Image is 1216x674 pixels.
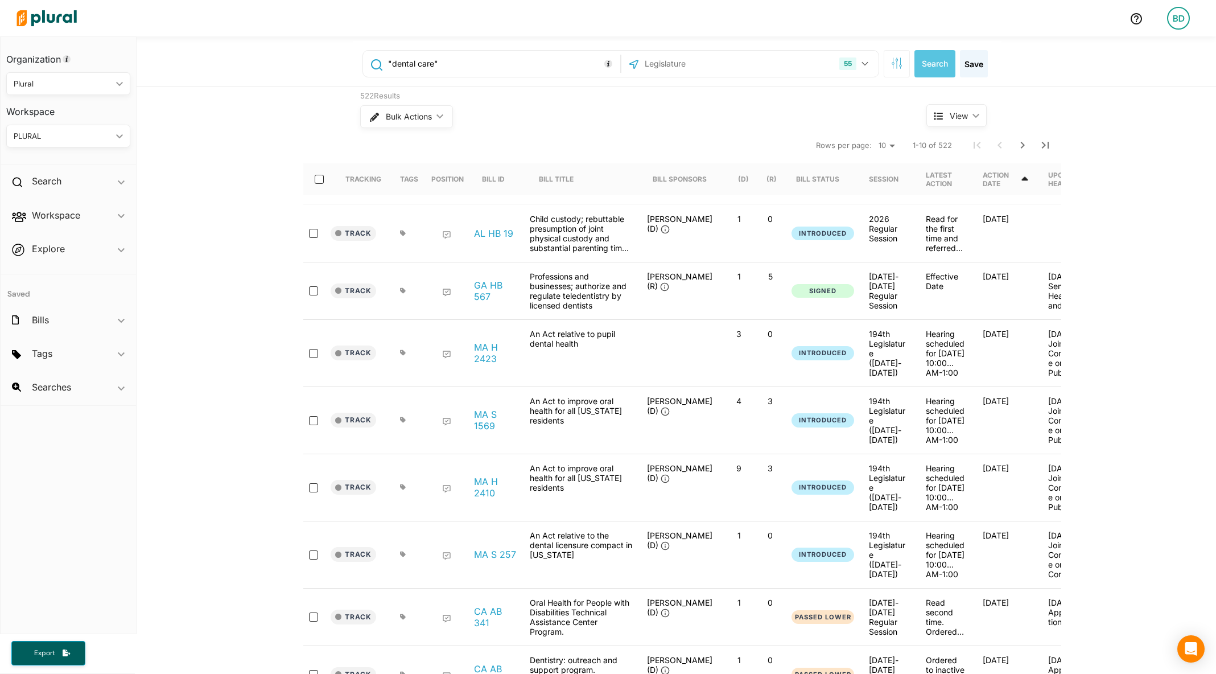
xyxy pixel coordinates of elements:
button: Last Page [1034,134,1057,157]
span: [PERSON_NAME] (D) [647,214,712,233]
div: Tooltip anchor [603,59,613,69]
div: (R) [766,175,777,183]
div: (D) [738,175,749,183]
div: Bill Status [796,163,850,195]
span: Rows per page: [816,140,872,151]
button: Passed Lower [792,610,854,624]
span: 1-10 of 522 [913,140,952,151]
span: [PERSON_NAME] (D) [647,598,712,617]
button: Introduced [792,227,854,241]
div: Action Date [983,171,1020,188]
div: Open Intercom Messenger [1177,635,1205,663]
div: Tooltip anchor [61,54,72,64]
h2: Bills [32,314,49,326]
div: Add Position Statement [442,484,451,494]
div: [DATE] [974,598,1039,636]
div: Add Position Statement [442,350,451,359]
div: Effective Date [917,272,974,310]
span: [PERSON_NAME] (R) [647,272,712,291]
div: An Act relative to pupil dental health [524,329,638,377]
div: Add tags [400,287,406,294]
div: [DATE] [974,214,1039,253]
button: Track [331,413,376,428]
input: select-row-state-ma-194th-h2410 [309,483,318,492]
div: Bill Title [539,175,574,183]
input: select-row-state-ma-194th-h2423 [309,349,318,358]
div: Position [431,163,464,195]
button: Signed [792,284,854,298]
p: 0 [759,329,781,339]
div: Add tags [400,230,406,237]
span: Export [26,648,63,658]
p: [DATE] - Joint Committee on Public Health [1048,396,1087,435]
button: Introduced [792,480,854,495]
p: 9 [728,463,750,473]
p: 0 [759,214,781,224]
div: [DATE]-[DATE] Regular Session [869,598,908,636]
button: Track [331,547,376,562]
p: 4 [728,396,750,406]
div: PLURAL [14,130,112,142]
div: Bill ID [482,163,515,195]
div: Hearing scheduled for [DATE] 10:00 AM-1:00 PM in B-2 [917,329,974,377]
input: Enter keywords, bill # or legislator name [387,53,617,75]
p: [DATE] - Senate Health and Human Services Committee [1048,272,1087,310]
input: Legislature [644,53,765,75]
a: CA AB 341 [474,606,517,628]
h2: Explore [32,243,65,255]
div: 55 [839,57,856,70]
div: Add Position Statement [442,417,451,426]
button: Introduced [792,413,854,428]
p: 3 [728,329,750,339]
p: [DATE] - Joint Committee on Public Health [1048,329,1087,368]
button: Track [331,283,376,298]
div: Add tags [400,417,406,424]
div: Bill Status [796,175,839,183]
div: Session [869,175,898,183]
div: Tracking [345,163,381,195]
button: Introduced [792,548,854,562]
div: Session [869,163,909,195]
div: Action Date [983,163,1030,195]
span: Search Filters [891,57,902,67]
a: AL HB 19 [474,228,513,239]
div: Tags [400,163,418,195]
p: 3 [759,463,781,473]
a: MA H 2410 [474,476,517,499]
p: 1 [728,531,750,540]
a: MA S 257 [474,549,516,560]
p: [DATE] - Appropriations [1048,598,1087,627]
div: [DATE] [974,329,1039,377]
div: [DATE] [974,396,1039,445]
p: [DATE] - Joint Committee on Consumer Protection and Professional Licensure [1048,531,1087,569]
h2: Workspace [32,209,80,221]
p: 0 [759,531,781,540]
div: Hearing scheduled for [DATE] 10:00 AM-1:00 PM in A-2 [917,531,974,579]
span: [PERSON_NAME] (D) [647,463,712,483]
div: Latest Action [926,171,964,188]
p: 1 [728,655,750,665]
div: Add Position Statement [442,231,451,240]
div: (R) [766,163,777,195]
div: Bill Sponsors [653,175,707,183]
input: select-all-rows [315,175,324,184]
button: Export [11,641,85,665]
input: select-row-state-ma-194th-s1569 [309,416,318,425]
button: Previous Page [988,134,1011,157]
span: [PERSON_NAME] (D) [647,396,712,416]
div: Bill Sponsors [653,163,707,195]
h3: Organization [6,43,130,68]
button: Track [331,610,376,624]
div: Child custody; rebuttable presumption of joint physical custody and substantial parenting time cr... [524,214,638,253]
div: Oral Health for People with Disabilities Technical Assistance Center Program. [524,598,638,636]
p: 0 [759,598,781,607]
a: GA HB 567 [474,280,517,302]
div: 194th Legislature ([DATE]-[DATE]) [869,531,908,579]
p: 0 [759,655,781,665]
div: [DATE]-[DATE] Regular Session [869,272,908,310]
button: 55 [835,53,876,75]
div: An Act to improve oral health for all [US_STATE] residents [524,396,638,445]
div: Add tags [400,551,406,558]
input: select-row-state-ma-194th-s257 [309,550,318,560]
span: [PERSON_NAME] (D) [647,531,712,550]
